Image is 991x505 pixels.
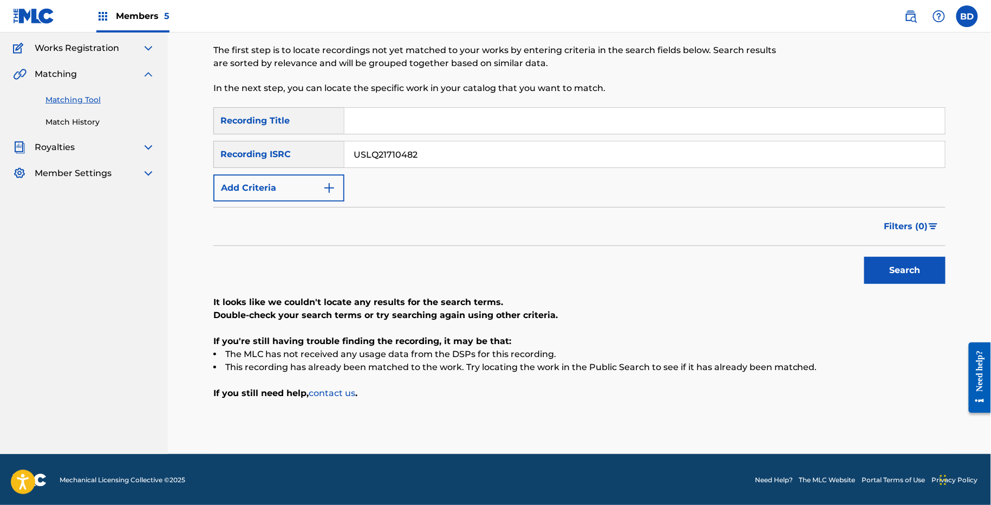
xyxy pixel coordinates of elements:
[900,5,922,27] a: Public Search
[13,141,26,154] img: Royalties
[864,257,946,284] button: Search
[213,82,777,95] p: In the next step, you can locate the specific work in your catalog that you want to match.
[904,10,917,23] img: search
[956,5,978,27] div: User Menu
[878,213,946,240] button: Filters (0)
[35,141,75,154] span: Royalties
[116,10,169,22] span: Members
[213,107,946,289] form: Search Form
[213,174,344,202] button: Add Criteria
[309,388,355,398] a: contact us
[213,296,946,309] p: It looks like we couldn't locate any results for the search terms.
[142,42,155,55] img: expand
[755,475,793,485] a: Need Help?
[862,475,925,485] a: Portal Terms of Use
[213,309,946,322] p: Double-check your search terms or try searching again using other criteria.
[323,182,336,195] img: 9d2ae6d4665cec9f34b9.svg
[928,5,950,27] div: Help
[929,223,938,230] img: filter
[142,141,155,154] img: expand
[933,10,946,23] img: help
[13,167,26,180] img: Member Settings
[932,475,978,485] a: Privacy Policy
[13,42,27,55] img: Works Registration
[35,68,77,81] span: Matching
[96,10,109,23] img: Top Rightsholders
[13,474,47,487] img: logo
[213,335,946,348] p: If you're still having trouble finding the recording, it may be that:
[164,11,169,21] span: 5
[961,334,991,421] iframe: Resource Center
[35,167,112,180] span: Member Settings
[35,42,119,55] span: Works Registration
[45,94,155,106] a: Matching Tool
[60,475,185,485] span: Mechanical Licensing Collective © 2025
[940,464,947,496] div: Drag
[213,387,946,400] p: If you still need help, .
[142,68,155,81] img: expand
[45,116,155,128] a: Match History
[13,68,27,81] img: Matching
[937,453,991,505] iframe: Chat Widget
[799,475,856,485] a: The MLC Website
[13,8,55,24] img: MLC Logo
[142,167,155,180] img: expand
[884,220,928,233] span: Filters ( 0 )
[213,348,946,361] li: The MLC has not received any usage data from the DSPs for this recording.
[213,44,777,70] p: The first step is to locate recordings not yet matched to your works by entering criteria in the ...
[213,361,946,374] li: This recording has already been matched to the work. Try locating the work in the Public Search t...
